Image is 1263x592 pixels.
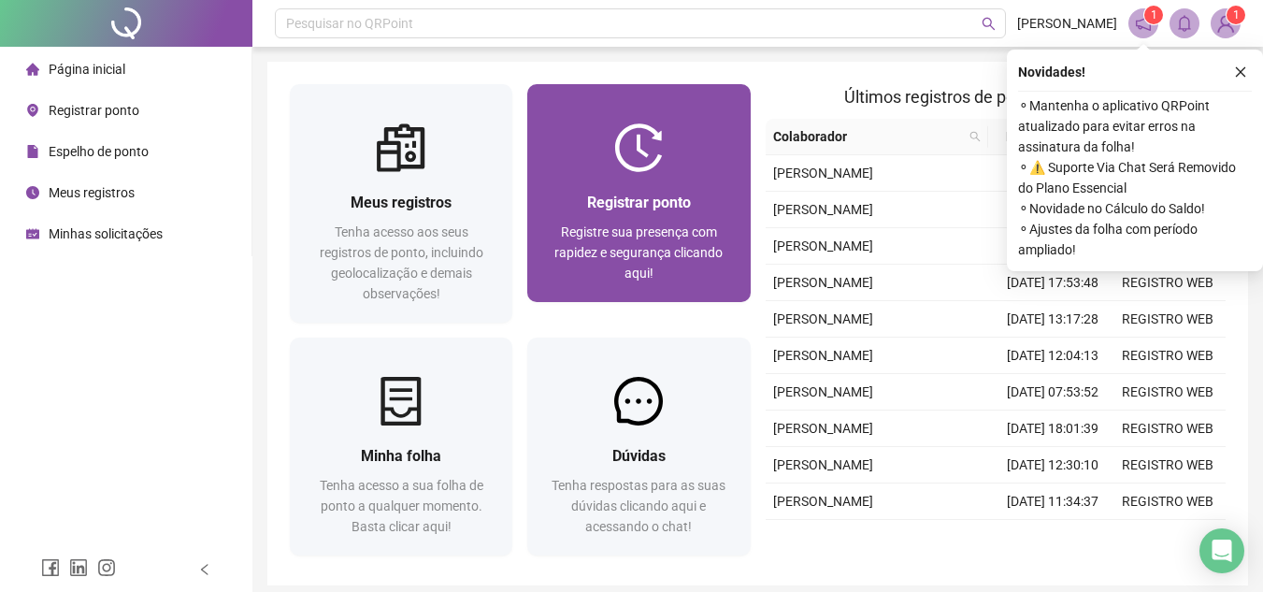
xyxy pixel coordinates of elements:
[844,87,1146,107] span: Últimos registros de ponto sincronizados
[773,311,873,326] span: [PERSON_NAME]
[996,520,1111,556] td: [DATE] 10:15:41
[1212,9,1240,37] img: 91103
[996,301,1111,338] td: [DATE] 13:17:28
[26,63,39,76] span: home
[1111,338,1226,374] td: REGISTRO WEB
[1144,6,1163,24] sup: 1
[49,62,125,77] span: Página inicial
[996,447,1111,484] td: [DATE] 12:30:10
[1018,95,1252,157] span: ⚬ Mantenha o aplicativo QRPoint atualizado para evitar erros na assinatura da folha!
[1018,157,1252,198] span: ⚬ ⚠️ Suporte Via Chat Será Removido do Plano Essencial
[26,227,39,240] span: schedule
[320,478,483,534] span: Tenha acesso a sua folha de ponto a qualquer momento. Basta clicar aqui!
[1111,447,1226,484] td: REGISTRO WEB
[69,558,88,577] span: linkedin
[966,123,984,151] span: search
[988,119,1099,155] th: Data/Hora
[527,84,750,302] a: Registrar pontoRegistre sua presença com rapidez e segurança clicando aqui!
[1018,219,1252,260] span: ⚬ Ajustes da folha com período ampliado!
[1018,198,1252,219] span: ⚬ Novidade no Cálculo do Saldo!
[290,338,512,556] a: Minha folhaTenha acesso a sua folha de ponto a qualquer momento. Basta clicar aqui!
[996,484,1111,520] td: [DATE] 11:34:37
[773,384,873,399] span: [PERSON_NAME]
[587,194,691,211] span: Registrar ponto
[612,447,666,465] span: Dúvidas
[773,348,873,363] span: [PERSON_NAME]
[773,238,873,253] span: [PERSON_NAME]
[773,126,963,147] span: Colaborador
[26,186,39,199] span: clock-circle
[554,224,723,281] span: Registre sua presença com rapidez e segurança clicando aqui!
[290,84,512,323] a: Meus registrosTenha acesso aos seus registros de ponto, incluindo geolocalização e demais observa...
[996,265,1111,301] td: [DATE] 17:53:48
[996,338,1111,374] td: [DATE] 12:04:13
[1176,15,1193,32] span: bell
[1111,520,1226,556] td: REGISTRO WEB
[361,447,441,465] span: Minha folha
[982,17,996,31] span: search
[1151,8,1157,22] span: 1
[49,226,163,241] span: Minhas solicitações
[552,478,725,534] span: Tenha respostas para as suas dúvidas clicando aqui e acessando o chat!
[26,145,39,158] span: file
[97,558,116,577] span: instagram
[1111,374,1226,411] td: REGISTRO WEB
[773,457,873,472] span: [PERSON_NAME]
[773,421,873,436] span: [PERSON_NAME]
[996,155,1111,192] td: [DATE] 17:58:07
[1111,301,1226,338] td: REGISTRO WEB
[773,166,873,180] span: [PERSON_NAME]
[1018,62,1085,82] span: Novidades !
[996,126,1077,147] span: Data/Hora
[41,558,60,577] span: facebook
[1135,15,1152,32] span: notification
[996,374,1111,411] td: [DATE] 07:53:52
[1111,411,1226,447] td: REGISTRO WEB
[996,192,1111,228] td: [DATE] 12:40:44
[773,275,873,290] span: [PERSON_NAME]
[969,131,981,142] span: search
[773,494,873,509] span: [PERSON_NAME]
[527,338,750,556] a: DúvidasTenha respostas para as suas dúvidas clicando aqui e acessando o chat!
[1111,484,1226,520] td: REGISTRO WEB
[49,103,139,118] span: Registrar ponto
[773,202,873,217] span: [PERSON_NAME]
[49,185,135,200] span: Meus registros
[1199,528,1244,573] div: Open Intercom Messenger
[996,228,1111,265] td: [DATE] 11:34:52
[1227,6,1245,24] sup: Atualize o seu contato no menu Meus Dados
[198,563,211,576] span: left
[1234,65,1247,79] span: close
[26,104,39,117] span: environment
[320,224,483,301] span: Tenha acesso aos seus registros de ponto, incluindo geolocalização e demais observações!
[351,194,452,211] span: Meus registros
[49,144,149,159] span: Espelho de ponto
[1111,265,1226,301] td: REGISTRO WEB
[996,411,1111,447] td: [DATE] 18:01:39
[1017,13,1117,34] span: [PERSON_NAME]
[1233,8,1240,22] span: 1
